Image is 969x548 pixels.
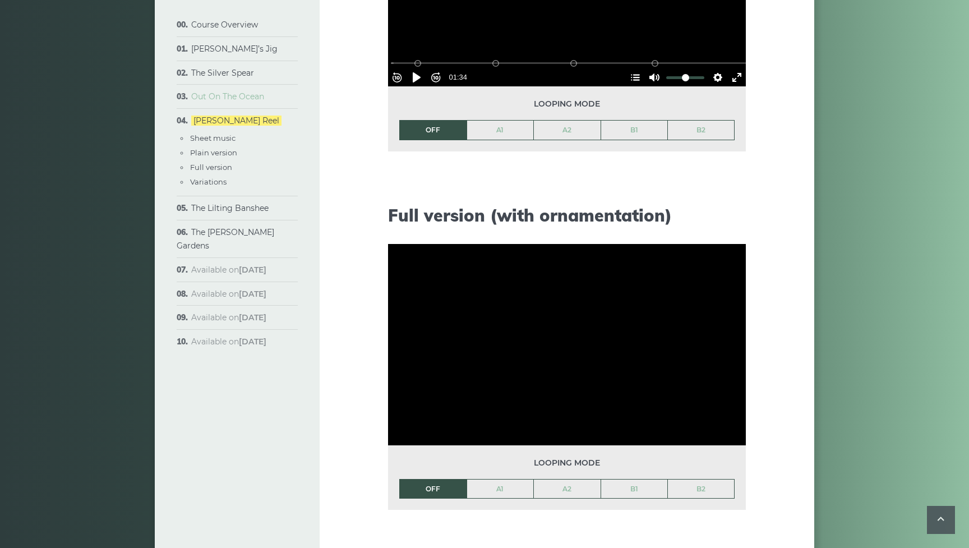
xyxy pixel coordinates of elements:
[191,20,258,30] a: Course Overview
[190,148,237,157] a: Plain version
[239,265,266,275] strong: [DATE]
[191,289,266,299] span: Available on
[467,121,534,140] a: A1
[239,312,266,323] strong: [DATE]
[239,289,266,299] strong: [DATE]
[191,337,266,347] span: Available on
[601,121,668,140] a: B1
[534,480,601,499] a: A2
[239,337,266,347] strong: [DATE]
[601,480,668,499] a: B1
[534,121,601,140] a: A2
[467,480,534,499] a: A1
[177,227,274,251] a: The [PERSON_NAME] Gardens
[668,121,734,140] a: B2
[399,98,735,110] span: Looping mode
[388,205,746,225] h2: Full version (with ornamentation)
[190,177,227,186] a: Variations
[190,133,236,142] a: Sheet music
[191,116,282,126] a: [PERSON_NAME] Reel
[191,203,269,213] a: The Lilting Banshee
[191,312,266,323] span: Available on
[191,91,264,102] a: Out On The Ocean
[191,68,254,78] a: The Silver Spear
[190,163,232,172] a: Full version
[399,457,735,469] span: Looping mode
[668,480,734,499] a: B2
[191,265,266,275] span: Available on
[191,44,278,54] a: [PERSON_NAME]’s Jig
